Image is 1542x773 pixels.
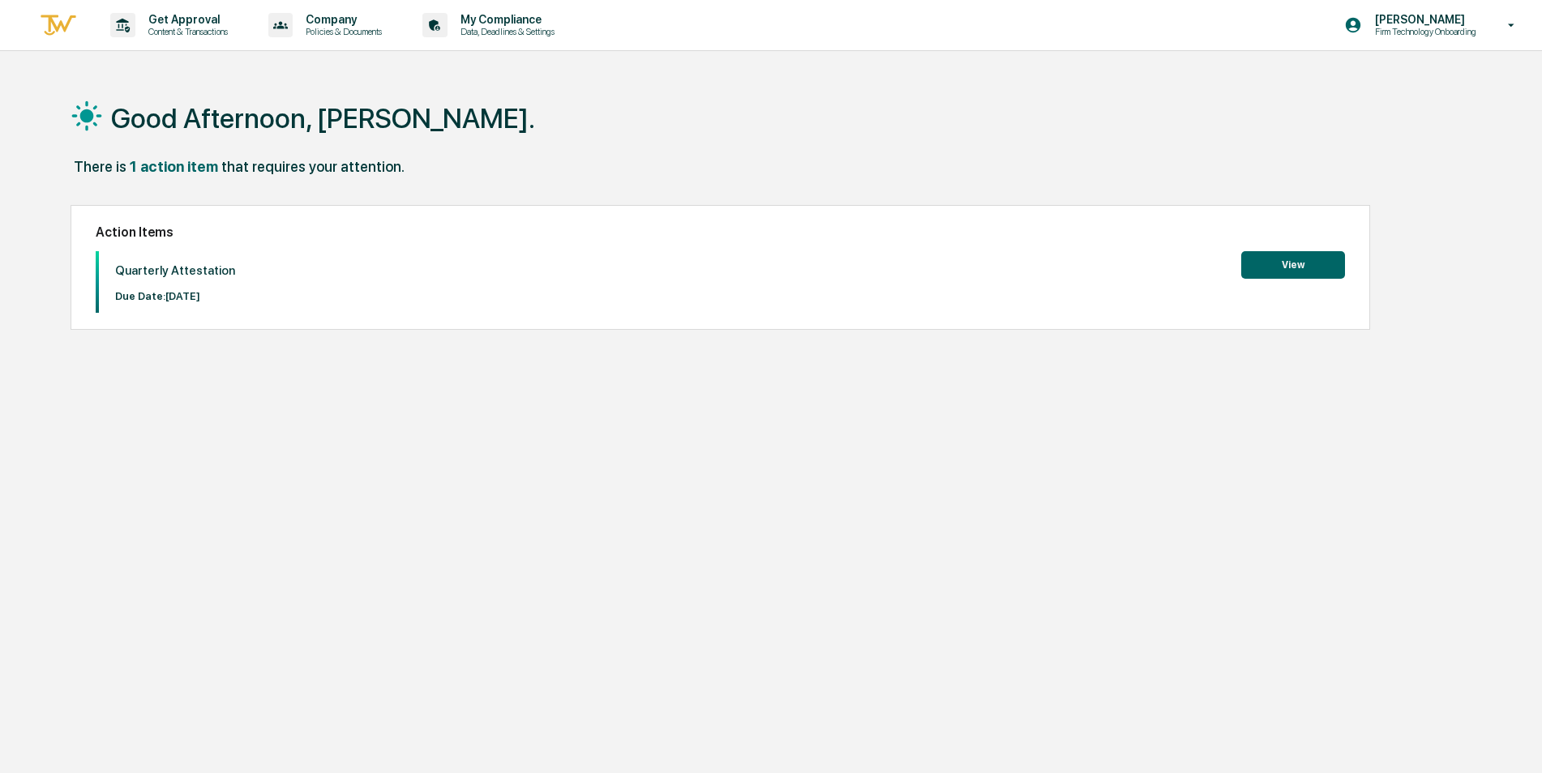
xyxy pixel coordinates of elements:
[135,26,236,37] p: Content & Transactions
[293,13,390,26] p: Company
[39,12,78,39] img: logo
[115,263,235,278] p: Quarterly Attestation
[1362,13,1484,26] p: [PERSON_NAME]
[115,290,235,302] p: Due Date: [DATE]
[1362,26,1484,37] p: Firm Technology Onboarding
[130,158,218,175] div: 1 action item
[74,158,126,175] div: There is
[1241,256,1345,271] a: View
[221,158,405,175] div: that requires your attention.
[293,26,390,37] p: Policies & Documents
[448,13,563,26] p: My Compliance
[1241,251,1345,279] button: View
[111,102,535,135] h1: Good Afternoon, [PERSON_NAME].
[448,26,563,37] p: Data, Deadlines & Settings
[135,13,236,26] p: Get Approval
[96,224,1345,240] h2: Action Items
